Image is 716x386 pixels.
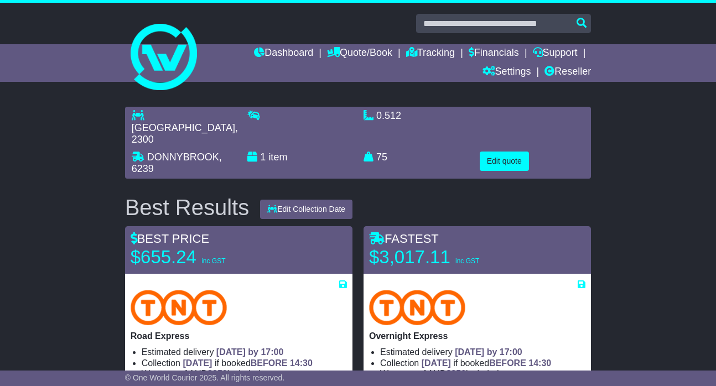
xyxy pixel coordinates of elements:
[533,44,578,63] a: Support
[132,122,235,133] span: [GEOGRAPHIC_DATA]
[327,44,392,63] a: Quote/Book
[376,152,387,163] span: 75
[528,358,551,368] span: 14:30
[406,44,455,63] a: Tracking
[369,331,585,341] p: Overnight Express
[380,347,585,357] li: Estimated delivery
[207,369,227,378] span: $
[131,331,347,341] p: Road Express
[201,257,225,265] span: inc GST
[376,110,401,121] span: 0.512
[260,152,266,163] span: 1
[451,369,466,378] span: 250
[131,246,269,268] p: $655.24
[469,44,519,63] a: Financials
[369,290,465,325] img: TNT Domestic: Overnight Express
[369,232,439,246] span: FASTEST
[125,373,285,382] span: © One World Courier 2025. All rights reserved.
[216,347,284,357] span: [DATE] by 17:00
[455,257,479,265] span: inc GST
[132,122,238,145] span: , 2300
[268,152,287,163] span: item
[380,358,585,368] li: Collection
[489,358,526,368] span: BEFORE
[290,358,313,368] span: 14:30
[131,232,209,246] span: BEST PRICE
[131,290,227,325] img: TNT Domestic: Road Express
[422,358,451,368] span: [DATE]
[132,152,222,175] span: , 6239
[446,369,466,378] span: $
[183,358,312,368] span: if booked
[482,63,531,82] a: Settings
[120,195,255,220] div: Best Results
[455,347,522,357] span: [DATE] by 17:00
[212,369,227,378] span: 250
[260,200,352,219] button: Edit Collection Date
[480,152,529,171] button: Edit quote
[254,44,313,63] a: Dashboard
[147,152,219,163] span: DONNYBROOK
[369,246,507,268] p: $3,017.11
[422,358,551,368] span: if booked
[183,358,212,368] span: [DATE]
[380,368,585,379] li: Warranty of AUD included.
[142,358,347,368] li: Collection
[251,358,288,368] span: BEFORE
[142,347,347,357] li: Estimated delivery
[544,63,591,82] a: Reseller
[142,368,347,379] li: Warranty of AUD included.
